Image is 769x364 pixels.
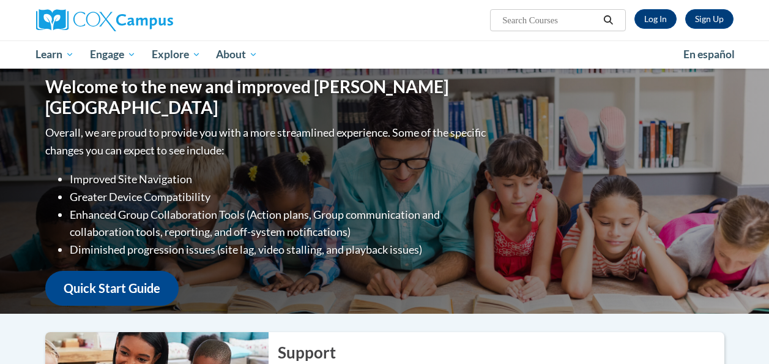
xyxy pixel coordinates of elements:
[144,40,209,69] a: Explore
[45,77,489,118] h1: Welcome to the new and improved [PERSON_NAME][GEOGRAPHIC_DATA]
[599,13,617,28] button: Search
[27,40,743,69] div: Main menu
[675,42,743,67] a: En español
[208,40,266,69] a: About
[45,271,179,306] a: Quick Start Guide
[70,206,489,241] li: Enhanced Group Collaboration Tools (Action plans, Group communication and collaboration tools, re...
[634,9,677,29] a: Log In
[70,170,489,188] li: Improved Site Navigation
[28,40,83,69] a: Learn
[36,9,256,31] a: Cox Campus
[70,188,489,206] li: Greater Device Compatibility
[70,241,489,259] li: Diminished progression issues (site lag, video stalling, and playback issues)
[683,48,735,61] span: En español
[278,341,724,363] h2: Support
[45,124,489,159] p: Overall, we are proud to provide you with a more streamlined experience. Some of the specific cha...
[36,9,173,31] img: Cox Campus
[152,47,201,62] span: Explore
[216,47,258,62] span: About
[685,9,734,29] a: Register
[35,47,74,62] span: Learn
[82,40,144,69] a: Engage
[501,13,599,28] input: Search Courses
[90,47,136,62] span: Engage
